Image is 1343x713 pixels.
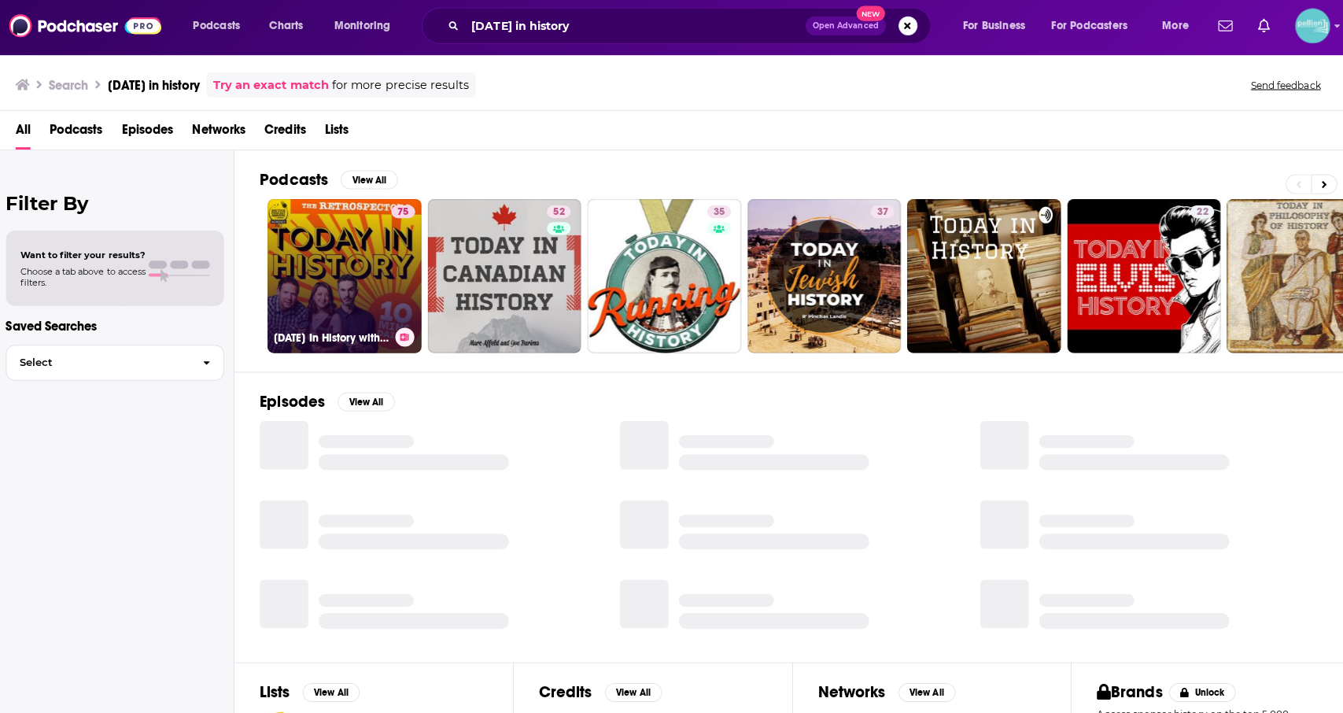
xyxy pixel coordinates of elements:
[1062,201,1215,353] a: 22
[465,17,802,42] input: Search podcasts, credits, & more...
[745,201,898,353] a: 37
[546,207,570,220] a: 52
[110,80,202,95] h3: [DATE] in history
[398,206,409,222] span: 75
[1288,12,1323,46] img: User Profile
[215,79,330,97] a: Try an exact match
[1163,681,1230,700] button: Unlock
[895,681,951,700] button: View All
[437,11,942,47] div: Search podcasts, credits, & more...
[184,17,262,42] button: open menu
[1036,17,1145,42] button: open menu
[1190,206,1201,222] span: 22
[341,172,398,191] button: View All
[815,680,882,700] h2: Networks
[304,681,360,700] button: View All
[9,320,226,334] p: Saved Searches
[24,267,148,289] span: Choose a tab above to access filters.
[195,18,242,40] span: Podcasts
[873,206,884,222] span: 37
[1288,12,1323,46] span: Logged in as JessicaPellien
[266,120,307,152] a: Credits
[815,680,951,700] a: NetworksView All
[552,206,563,222] span: 52
[271,18,304,40] span: Charts
[269,201,422,353] a: 75[DATE] In History with The Retrospectors
[333,79,469,97] span: for more precise results
[275,331,389,345] h3: [DATE] In History with The Retrospectors
[260,17,314,42] a: Charts
[867,207,891,220] a: 37
[9,194,226,216] h2: Filter By
[428,201,581,353] a: 52
[10,358,192,368] span: Select
[1145,17,1202,42] button: open menu
[261,172,398,191] a: PodcastsView All
[326,120,349,152] a: Lists
[538,680,591,700] h2: Credits
[1091,680,1157,700] h2: Brands
[538,680,660,700] a: CreditsView All
[261,172,329,191] h2: Podcasts
[335,18,391,40] span: Monitoring
[1184,207,1208,220] a: 22
[24,251,148,262] span: Want to filter your results?
[853,9,881,24] span: New
[603,681,660,700] button: View All
[1245,16,1269,42] a: Show notifications dropdown
[9,345,226,381] button: Select
[1205,16,1232,42] a: Show notifications dropdown
[1156,18,1183,40] span: More
[802,20,882,39] button: Open AdvancedNew
[19,120,34,152] a: All
[1288,12,1323,46] button: Show profile menu
[261,680,291,700] h2: Lists
[1239,81,1318,94] button: Send feedback
[947,17,1040,42] button: open menu
[586,201,739,353] a: 35
[711,206,722,222] span: 35
[958,18,1020,40] span: For Business
[53,120,105,152] a: Podcasts
[392,207,415,220] a: 75
[261,392,326,412] h2: Episodes
[52,80,91,95] h3: Search
[705,207,729,220] a: 35
[261,392,395,412] a: EpisodesView All
[810,25,875,33] span: Open Advanced
[1046,18,1122,40] span: For Podcasters
[261,680,360,700] a: ListsView All
[124,120,175,152] a: Episodes
[324,17,411,42] button: open menu
[13,14,164,44] img: Podchaser - Follow, Share and Rate Podcasts
[338,393,395,412] button: View All
[194,120,247,152] a: Networks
